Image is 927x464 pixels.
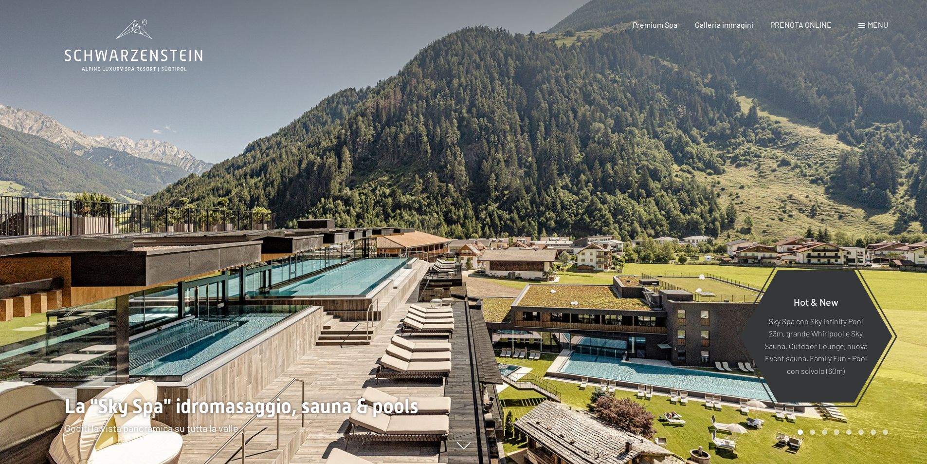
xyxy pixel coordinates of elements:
p: Sky Spa con Sky infinity Pool 23m, grande Whirlpool e Sky Sauna, Outdoor Lounge, nuova Event saun... [763,315,869,377]
div: Carousel Page 8 [883,429,888,435]
span: Hot & New [794,296,838,307]
div: Carousel Page 4 [834,429,839,435]
div: Carousel Page 6 [858,429,864,435]
a: PRENOTA ONLINE [770,20,832,29]
div: Carousel Page 5 [846,429,852,435]
a: Premium Spa [633,20,677,29]
a: Galleria immagini [695,20,753,29]
span: Menu [868,20,888,29]
div: Carousel Page 2 [810,429,815,435]
div: Carousel Pagination [794,429,888,435]
div: Carousel Page 1 (Current Slide) [798,429,803,435]
a: Hot & New Sky Spa con Sky infinity Pool 23m, grande Whirlpool e Sky Sauna, Outdoor Lounge, nuova ... [739,269,893,403]
div: Carousel Page 7 [871,429,876,435]
div: Carousel Page 3 [822,429,827,435]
